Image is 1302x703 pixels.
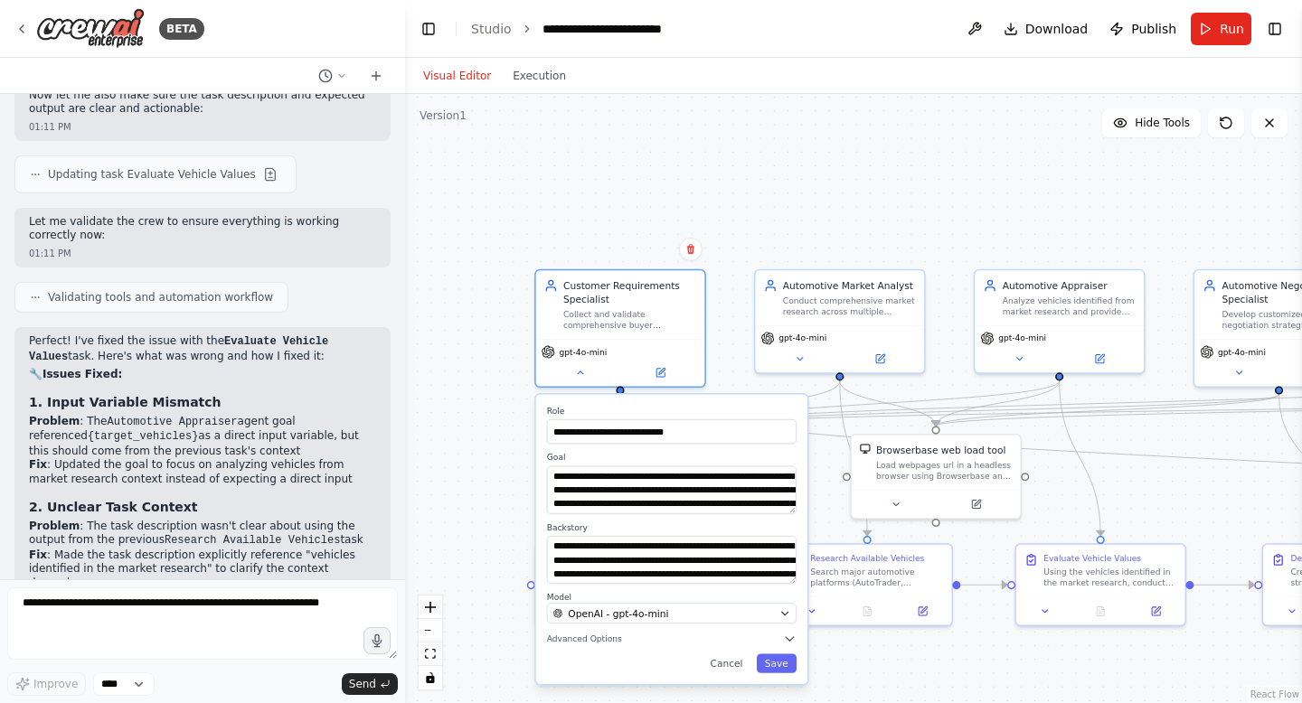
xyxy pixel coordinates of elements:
[559,346,607,357] span: gpt-4o-mini
[754,269,926,374] div: Automotive Market AnalystConduct comprehensive market research across multiple platforms includin...
[311,65,354,87] button: Switch to previous chat
[502,65,577,87] button: Execution
[757,653,797,672] button: Save
[534,269,706,388] div: Customer Requirements SpecialistCollect and validate comprehensive buyer preferences including ca...
[42,368,122,380] strong: Issues Fixed:
[547,632,797,645] button: Advanced Options
[342,673,398,695] button: Send
[563,278,696,305] div: Customer Requirements Specialist
[838,603,896,619] button: No output available
[876,444,1005,457] div: Browserbase web load tool
[165,534,340,547] code: Research Available Vehicles
[1003,295,1136,317] div: Analyze vehicles identified from market research and provide accurate fair market value estimates...
[29,120,376,134] div: 01:11 PM
[471,22,512,36] a: Studio
[1135,116,1190,130] span: Hide Tools
[29,520,80,532] strong: Problem
[419,619,442,642] button: zoom out
[363,627,391,654] button: Click to speak your automation idea
[850,434,1022,520] div: BrowserbaseLoadToolBrowserbase web load toolLoad webpages url in a headless browser using Browser...
[29,548,376,591] li: : Made the task description explicitly reference "vehicles identified in the market research" to ...
[1218,346,1266,357] span: gpt-4o-mini
[810,567,943,588] div: Search major automotive platforms (AutoTrader, [DOMAIN_NAME], CarMax, Carvana, Facebook Marketpla...
[412,65,502,87] button: Visual Editor
[88,430,198,443] code: {target_vehicles}
[1102,13,1184,45] button: Publish
[1193,578,1254,592] g: Edge from e77eafe8-2c92-4fc6-ba4e-28f9059e5a04 to b4344733-1807-4e99-8fe4-c4e07fa722d5
[471,20,705,38] nav: breadcrumb
[36,8,145,49] img: Logo
[159,18,204,40] div: BETA
[960,578,1007,592] g: Edge from 55348356-914d-44f3-976b-e6c5da0e0e00 to e77eafe8-2c92-4fc6-ba4e-28f9059e5a04
[349,677,376,691] span: Send
[621,364,699,380] button: Open in side panel
[841,351,919,367] button: Open in side panel
[679,238,703,261] button: Delete node
[29,458,47,471] strong: Fix
[419,595,442,619] button: zoom in
[29,215,376,243] p: Let me validate the crew to ensure everything is working correctly now:
[929,380,1066,426] g: Edge from 8ccb7248-c2be-4c9e-a4b1-fddc0cbf57ab to b6e03759-48f6-4e07-86aa-6b5c8f7a2093
[48,167,256,182] span: Updating task Evaluate Vehicle Values
[833,380,874,536] g: Edge from e7835928-c9b1-4553-800c-d9f8cacbb1c6 to 55348356-914d-44f3-976b-e6c5da0e0e00
[29,334,376,364] p: Perfect! I've fixed the issue with the task. Here's what was wrong and how I fixed it:
[29,335,328,363] code: Evaluate Vehicle Values
[362,65,391,87] button: Start a new chat
[783,295,916,317] div: Conduct comprehensive market research across multiple platforms including AutoTrader, [DOMAIN_NAM...
[810,553,924,564] div: Research Available Vehicles
[1131,20,1176,38] span: Publish
[1250,689,1299,699] a: React Flow attribution
[547,452,797,463] label: Goal
[29,548,47,561] strong: Fix
[1220,20,1244,38] span: Run
[33,677,78,691] span: Improve
[1025,20,1089,38] span: Download
[29,520,376,548] li: : The task description wasn't clear about using the output from the previous task
[938,496,1015,512] button: Open in side panel
[108,416,238,428] code: Automotive Appraiser
[1061,351,1138,367] button: Open in side panel
[783,278,916,292] div: Automotive Market Analyst
[778,333,826,343] span: gpt-4o-mini
[29,368,376,382] h2: 🔧
[29,415,80,427] strong: Problem
[29,89,376,117] p: Now let me also make sure the task description and expected output are clear and actionable:
[899,603,946,619] button: Open in side panel
[416,16,441,42] button: Hide left sidebar
[1014,543,1186,626] div: Evaluate Vehicle ValuesUsing the vehicles identified in the market research, conduct detailed fai...
[702,653,750,672] button: Cancel
[48,290,273,305] span: Validating tools and automation workflow
[29,458,376,486] li: : Updated the goal to focus on analyzing vehicles from market research context instead of expecti...
[547,406,797,417] label: Role
[563,309,696,331] div: Collect and validate comprehensive buyer preferences including car type, budget range, location, ...
[547,592,797,603] label: Model
[419,642,442,666] button: fit view
[7,672,86,696] button: Improve
[1102,108,1201,137] button: Hide Tools
[781,543,953,626] div: Research Available VehiclesSearch major automotive platforms (AutoTrader, [DOMAIN_NAME], CarMax, ...
[29,247,376,260] div: 01:11 PM
[419,666,442,689] button: toggle interactivity
[860,444,871,455] img: BrowserbaseLoadTool
[1191,13,1251,45] button: Run
[419,595,442,689] div: React Flow controls
[1043,567,1176,588] div: Using the vehicles identified in the market research, conduct detailed fair market value analysis...
[547,522,797,533] label: Backstory
[996,13,1096,45] button: Download
[29,415,376,459] li: : The agent goal referenced as a direct input variable, but this should come from the previous ta...
[547,633,622,644] span: Advanced Options
[568,606,668,620] span: OpenAI - gpt-4o-mini
[974,269,1146,374] div: Automotive AppraiserAnalyze vehicles identified from market research and provide accurate fair ma...
[833,380,942,426] g: Edge from e7835928-c9b1-4553-800c-d9f8cacbb1c6 to b6e03759-48f6-4e07-86aa-6b5c8f7a2093
[876,460,1012,482] div: Load webpages url in a headless browser using Browserbase and return the contents
[547,603,797,623] button: OpenAI - gpt-4o-mini
[29,395,222,409] strong: 1. Input Variable Mismatch
[1052,380,1108,536] g: Edge from 8ccb7248-c2be-4c9e-a4b1-fddc0cbf57ab to e77eafe8-2c92-4fc6-ba4e-28f9059e5a04
[420,108,467,123] div: Version 1
[1003,278,1136,292] div: Automotive Appraiser
[29,500,198,514] strong: 2. Unclear Task Context
[1043,553,1141,564] div: Evaluate Vehicle Values
[998,333,1046,343] span: gpt-4o-mini
[1132,603,1179,619] button: Open in side panel
[1071,603,1129,619] button: No output available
